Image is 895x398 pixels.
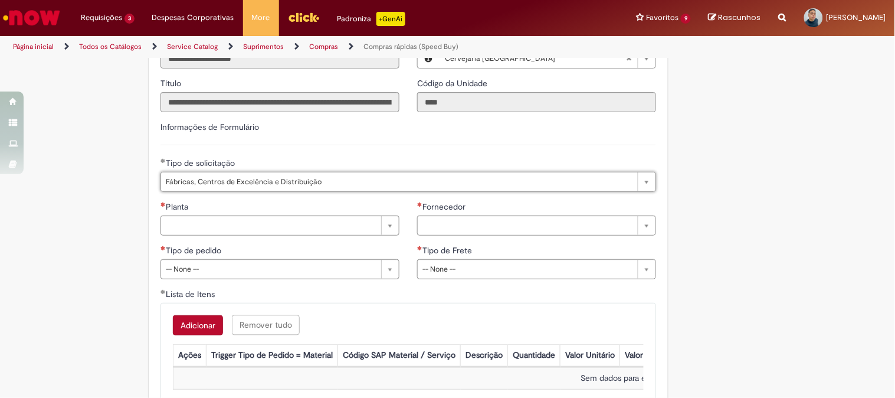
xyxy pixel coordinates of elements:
[166,245,224,256] span: Tipo de pedido
[13,42,54,51] a: Página inicial
[681,14,691,24] span: 9
[124,14,135,24] span: 3
[166,158,237,168] span: Tipo de solicitação
[620,345,696,367] th: Valor Total Moeda
[560,345,620,367] th: Valor Unitário
[417,246,422,250] span: Necessários
[422,260,632,279] span: -- None --
[79,42,142,51] a: Todos os Catálogos
[445,49,626,68] span: Cervejaria [GEOGRAPHIC_DATA]
[166,260,375,279] span: -- None --
[173,345,206,367] th: Ações
[160,216,399,236] a: Limpar campo Planta
[243,42,284,51] a: Suprimentos
[461,345,508,367] th: Descrição
[417,78,490,89] span: Somente leitura - Código da Unidade
[422,245,474,256] span: Tipo de Frete
[709,12,761,24] a: Rascunhos
[417,216,656,236] a: Limpar campo Fornecedor
[422,201,468,212] span: Fornecedor
[166,201,191,212] span: Planta
[160,122,259,132] label: Informações de Formulário
[160,202,166,207] span: Necessários
[160,158,166,163] span: Obrigatório Preenchido
[376,12,405,26] p: +GenAi
[439,49,655,68] a: Cervejaria [GEOGRAPHIC_DATA]Limpar campo Local
[288,8,320,26] img: click_logo_yellow_360x200.png
[252,12,270,24] span: More
[646,12,678,24] span: Favoritos
[719,12,761,23] span: Rascunhos
[9,36,588,58] ul: Trilhas de página
[160,78,183,89] span: Somente leitura - Título
[167,42,218,51] a: Service Catalog
[160,48,399,68] input: Email
[417,202,422,207] span: Necessários
[508,345,560,367] th: Quantidade
[173,315,223,335] button: Add a row for Lista de Itens
[417,77,490,89] label: Somente leitura - Código da Unidade
[1,6,62,30] img: ServiceNow
[152,12,234,24] span: Despesas Corporativas
[160,246,166,250] span: Necessários
[337,12,405,26] div: Padroniza
[160,77,183,89] label: Somente leitura - Título
[81,12,122,24] span: Requisições
[418,49,439,68] button: Local, Visualizar este registro Cervejaria Pernambuco
[338,345,461,367] th: Código SAP Material / Serviço
[160,289,166,294] span: Obrigatório Preenchido
[206,345,338,367] th: Trigger Tipo de Pedido = Material
[166,289,217,299] span: Lista de Itens
[363,42,458,51] a: Compras rápidas (Speed Buy)
[309,42,338,51] a: Compras
[166,172,632,191] span: Fábricas, Centros de Excelência e Distribuição
[160,92,399,112] input: Título
[417,92,656,112] input: Código da Unidade
[620,49,638,68] abbr: Limpar campo Local
[827,12,886,22] span: [PERSON_NAME]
